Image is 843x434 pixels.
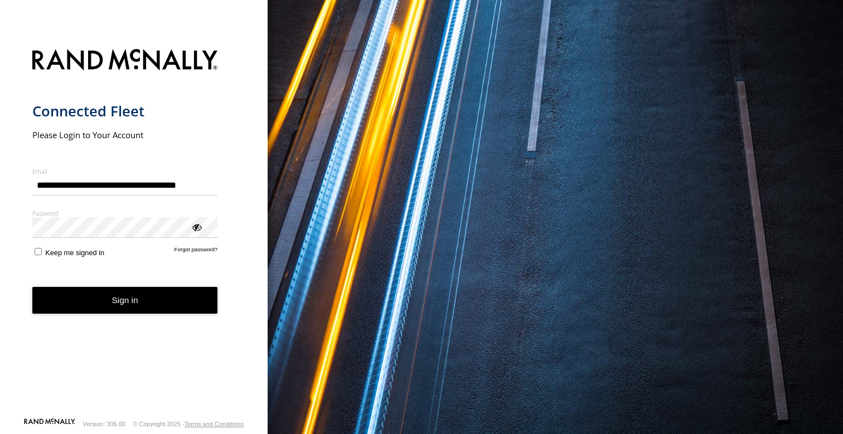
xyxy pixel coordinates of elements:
input: Keep me signed in [35,248,42,255]
a: Terms and Conditions [185,421,244,427]
div: ViewPassword [191,221,202,232]
div: © Copyright 2025 - [133,421,244,427]
label: Password [32,209,218,217]
div: Version: 306.00 [83,421,125,427]
button: Sign in [32,287,218,314]
h1: Connected Fleet [32,102,218,120]
img: Rand McNally [32,47,218,75]
h2: Please Login to Your Account [32,129,218,140]
span: Keep me signed in [45,248,104,257]
a: Forgot password? [175,246,218,257]
label: Email [32,167,218,175]
form: main [32,42,236,417]
a: Visit our Website [24,418,75,430]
